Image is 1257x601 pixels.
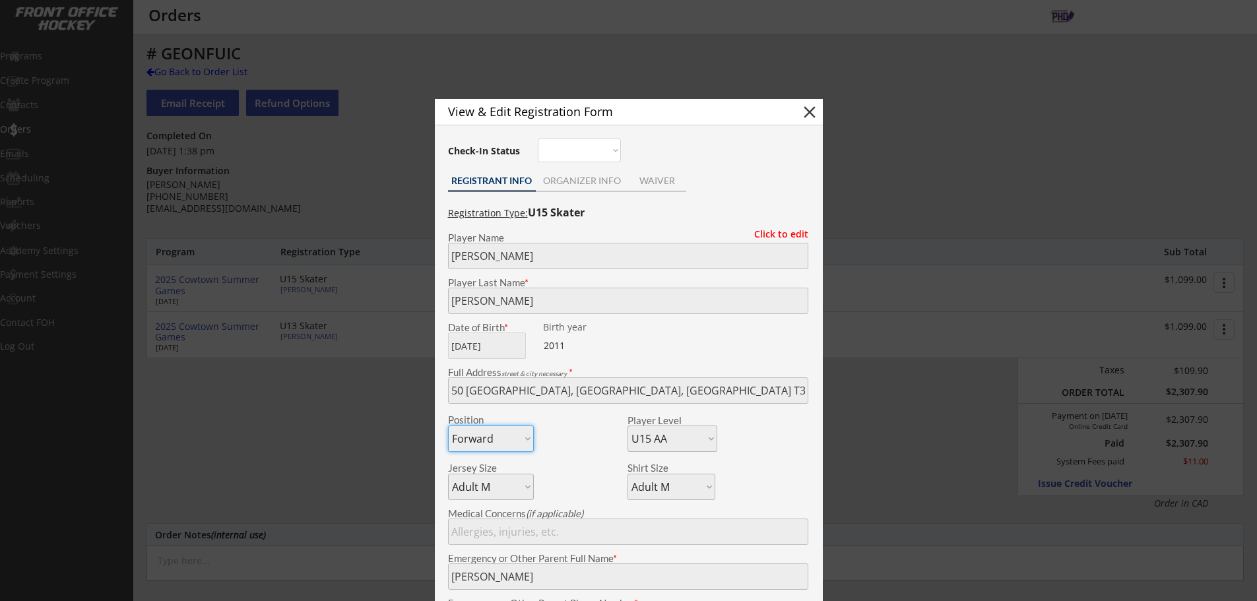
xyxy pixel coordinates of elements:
[628,416,717,426] div: Player Level
[448,554,808,563] div: Emergency or Other Parent Full Name
[526,507,583,519] em: (if applicable)
[629,176,686,185] div: WAIVER
[744,230,808,239] div: Click to edit
[448,367,808,377] div: Full Address
[800,102,820,122] button: close
[448,509,808,519] div: Medical Concerns
[544,339,626,352] div: 2011
[448,377,808,404] input: Street, City, Province/State
[448,146,523,156] div: Check-In Status
[543,323,626,332] div: We are transitioning the system to collect and store date of birth instead of just birth year to ...
[448,415,516,425] div: Position
[628,463,695,473] div: Shirt Size
[448,106,777,117] div: View & Edit Registration Form
[536,176,629,185] div: ORGANIZER INFO
[448,323,534,332] div: Date of Birth
[448,519,808,545] input: Allergies, injuries, etc.
[543,323,626,332] div: Birth year
[448,278,808,288] div: Player Last Name
[448,206,528,219] u: Registration Type:
[448,233,808,243] div: Player Name
[501,369,567,377] em: street & city necessary
[528,205,585,220] strong: U15 Skater
[448,176,536,185] div: REGISTRANT INFO
[448,463,516,473] div: Jersey Size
